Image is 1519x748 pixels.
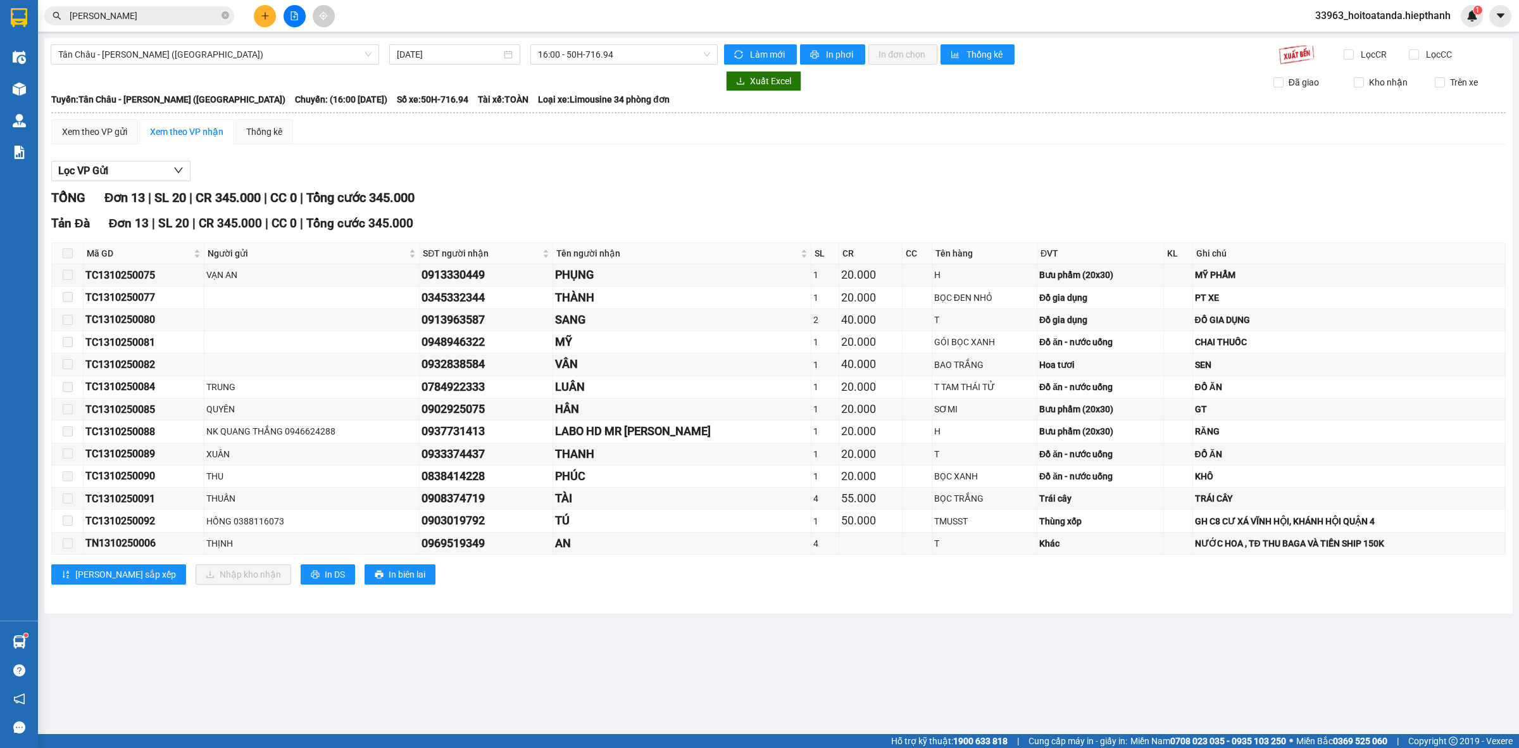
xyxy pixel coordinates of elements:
span: 16:00 - 50H-716.94 [538,45,710,64]
span: Làm mới [750,48,787,61]
th: ĐVT [1037,243,1164,264]
div: THANH [555,445,810,463]
button: In đơn chọn [868,44,937,65]
input: 13/10/2025 [397,48,501,61]
div: MỸ [555,333,810,351]
span: Thống kê [966,48,1004,61]
span: Trên xe [1445,75,1483,89]
button: sort-ascending[PERSON_NAME] sắp xếp [51,564,186,585]
span: printer [810,50,821,60]
span: close-circle [222,11,229,19]
span: | [1397,734,1399,748]
span: CC 0 [272,216,297,231]
span: down [173,165,184,175]
td: 0933374437 [420,443,553,466]
span: Tên người nhận [556,246,799,260]
span: Xuất Excel [750,74,791,88]
div: TC1310250082 [85,357,202,372]
div: PHÚC [555,467,810,485]
span: 1 [1475,6,1480,15]
button: Lọc VP Gửi [51,161,191,181]
td: TC1310250081 [84,331,204,353]
span: | [300,190,303,205]
div: 20.000 [841,378,900,396]
div: 1 [813,514,837,528]
div: Đồ gia dụng [1039,313,1161,327]
th: SL [811,243,839,264]
div: 0908374719 [422,490,550,507]
div: TC1310250089 [85,446,202,462]
img: 9k= [1278,44,1315,65]
td: AN [553,533,812,555]
td: VÂN [553,353,812,376]
span: In phơi [826,48,855,61]
div: T [934,536,1035,550]
span: Tài xế: TOÀN [478,92,528,106]
span: SL 20 [158,216,189,231]
div: 40.000 [841,355,900,373]
div: 0969519349 [422,535,550,552]
div: 20.000 [841,289,900,307]
span: Miền Bắc [1296,734,1387,748]
div: GT [1195,402,1503,416]
div: TC1310250081 [85,334,202,350]
td: MỸ [553,331,812,353]
td: TC1310250082 [84,353,204,376]
td: TC1310250085 [84,398,204,421]
div: 0932838584 [422,355,550,373]
div: Đồ ăn - nước uống [1039,335,1161,349]
td: 0838414228 [420,466,553,488]
td: 0902925075 [420,398,553,421]
div: MỸ PHẨM [1195,268,1503,282]
span: Hỗ trợ kỹ thuật: [891,734,1008,748]
div: 20.000 [841,467,900,485]
div: 0948946322 [422,333,550,351]
span: bar-chart [951,50,961,60]
span: Đơn 13 [104,190,145,205]
div: BỌC TRẮNG [934,491,1035,505]
span: printer [311,570,320,580]
div: 0838414228 [422,467,550,485]
span: Đơn 13 [109,216,149,231]
span: | [265,216,268,231]
div: GÓI BỌC XANH [934,335,1035,349]
td: 0948946322 [420,331,553,353]
button: plus [254,5,276,27]
span: Người gửi [208,246,407,260]
div: NƯỚC HOA , TĐ THU BAGA VÀ TIỀN SHIP 150K [1195,536,1503,550]
div: 2 [813,313,837,327]
span: Tổng cước 345.000 [306,216,413,231]
span: Tổng cước 345.000 [306,190,415,205]
span: notification [13,693,25,705]
div: TC1310250085 [85,402,202,417]
div: THỊNH [206,536,418,550]
span: [PERSON_NAME] sắp xếp [75,567,176,581]
div: 1 [813,402,837,416]
div: HỒNG 0388116073 [206,514,418,528]
div: 1 [813,291,837,305]
sup: 1 [1473,6,1482,15]
img: warehouse-icon [13,82,26,96]
button: file-add [284,5,306,27]
td: TÀI [553,488,812,510]
td: SANG [553,309,812,331]
span: TỔNG [51,190,85,205]
span: In biên lai [389,567,425,581]
td: THÀNH [553,287,812,309]
div: 20.000 [841,333,900,351]
div: LABO HD MR [PERSON_NAME] [555,422,810,440]
td: 0913963587 [420,309,553,331]
span: Đã giao [1284,75,1324,89]
div: PT XE [1195,291,1503,305]
button: printerIn DS [301,564,355,585]
td: TC1310250088 [84,421,204,443]
img: warehouse-icon [13,635,26,649]
span: SL 20 [154,190,186,205]
span: | [300,216,303,231]
div: TRÁI CÂY [1195,491,1503,505]
td: 0937731413 [420,421,553,443]
input: Tìm tên, số ĐT hoặc mã đơn [70,9,219,23]
td: TC1310250080 [84,309,204,331]
span: Lọc CR [1356,48,1389,61]
div: 1 [813,447,837,461]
